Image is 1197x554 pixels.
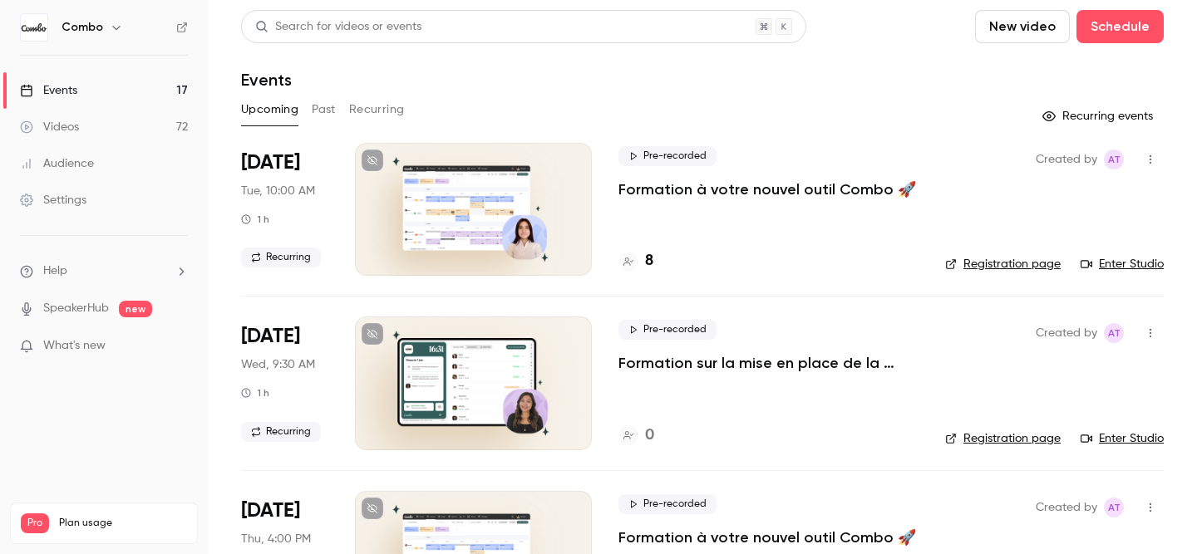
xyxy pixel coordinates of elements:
button: Past [312,96,336,123]
span: Created by [1036,150,1097,169]
a: Formation à votre nouvel outil Combo 🚀 [618,179,916,199]
div: 1 h [241,213,269,226]
span: What's new [43,337,106,355]
a: Registration page [945,256,1061,272]
div: Sep 10 Wed, 9:30 AM (Europe/Paris) [241,316,328,449]
div: Events [20,82,77,99]
div: Settings [20,192,86,208]
span: Thu, 4:00 PM [241,531,311,547]
span: [DATE] [241,150,300,176]
button: Recurring [349,96,405,123]
img: Combo [21,14,47,41]
span: [DATE] [241,498,300,524]
span: Wed, 9:30 AM [241,356,315,373]
a: 8 [618,250,653,272]
span: Amandine Test [1104,498,1124,517]
div: Sep 9 Tue, 10:00 AM (Europe/Paris) [241,143,328,276]
span: Pre-recorded [618,320,717,340]
span: Tue, 10:00 AM [241,183,315,199]
span: Pre-recorded [618,146,717,166]
span: Recurring [241,248,321,267]
a: 0 [618,424,654,447]
span: Pre-recorded [618,494,717,514]
span: AT [1108,323,1121,343]
button: Upcoming [241,96,298,123]
span: Recurring [241,422,321,442]
span: Help [43,262,67,280]
a: Registration page [945,430,1061,447]
h4: 0 [645,424,654,447]
button: Recurring events [1035,103,1164,130]
span: Pro [21,513,49,533]
li: help-dropdown-opener [20,262,188,280]
div: Search for videos or events [255,18,421,36]
span: [DATE] [241,323,300,350]
h4: 8 [645,250,653,272]
div: Audience [20,155,94,172]
a: Formation à votre nouvel outil Combo 🚀 [618,527,916,547]
span: new [119,301,152,317]
div: Videos [20,119,79,135]
span: Created by [1036,498,1097,517]
span: Amandine Test [1104,323,1124,343]
span: Created by [1036,323,1097,343]
span: AT [1108,498,1121,517]
div: 1 h [241,386,269,400]
h6: Combo [62,19,103,36]
button: Schedule [1076,10,1164,43]
h1: Events [241,70,292,90]
a: Formation sur la mise en place de la Pointeuse Combo 🚦 [618,353,919,373]
span: Amandine Test [1104,150,1124,169]
a: Enter Studio [1081,430,1164,447]
button: New video [975,10,1070,43]
span: AT [1108,150,1121,169]
a: Enter Studio [1081,256,1164,272]
span: Plan usage [59,517,187,530]
a: SpeakerHub [43,300,109,317]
